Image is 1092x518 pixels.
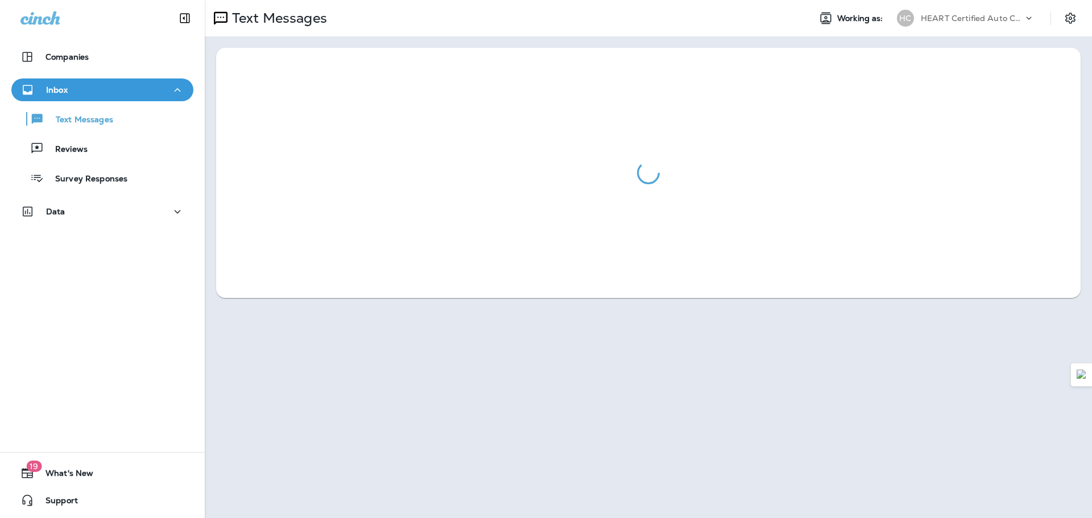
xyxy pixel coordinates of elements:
[11,45,193,68] button: Companies
[837,14,886,23] span: Working as:
[11,107,193,131] button: Text Messages
[897,10,914,27] div: HC
[11,200,193,223] button: Data
[34,496,78,509] span: Support
[45,52,89,61] p: Companies
[44,115,113,126] p: Text Messages
[1077,370,1087,380] img: Detect Auto
[34,469,93,482] span: What's New
[26,461,42,472] span: 19
[44,174,127,185] p: Survey Responses
[11,489,193,512] button: Support
[11,462,193,484] button: 19What's New
[11,78,193,101] button: Inbox
[44,144,88,155] p: Reviews
[11,136,193,160] button: Reviews
[1060,8,1081,28] button: Settings
[46,207,65,216] p: Data
[11,166,193,190] button: Survey Responses
[227,10,327,27] p: Text Messages
[921,14,1023,23] p: HEART Certified Auto Care
[46,85,68,94] p: Inbox
[169,7,201,30] button: Collapse Sidebar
